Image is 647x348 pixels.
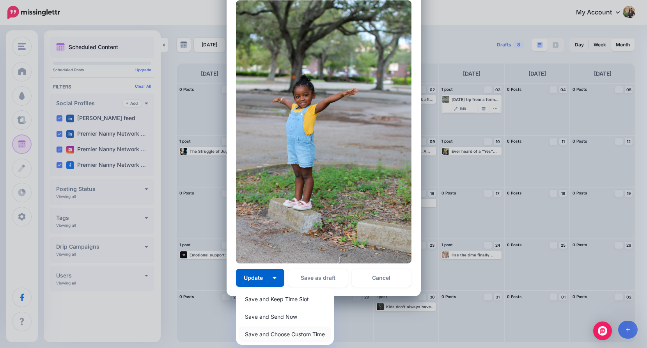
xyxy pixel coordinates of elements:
[239,309,331,324] a: Save and Send Now
[239,327,331,342] a: Save and Choose Custom Time
[593,322,612,340] div: Open Intercom Messenger
[236,269,284,287] button: Update
[288,269,348,287] button: Save as draft
[239,291,331,307] a: Save and Keep Time Slot
[273,277,277,279] img: arrow-down-white.png
[236,288,334,345] div: Update
[236,0,411,263] img: 2PCMAVLP0S00767W83NCAEO3IUHUBX2E.jpg
[244,275,269,281] span: Update
[352,269,411,287] a: Cancel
